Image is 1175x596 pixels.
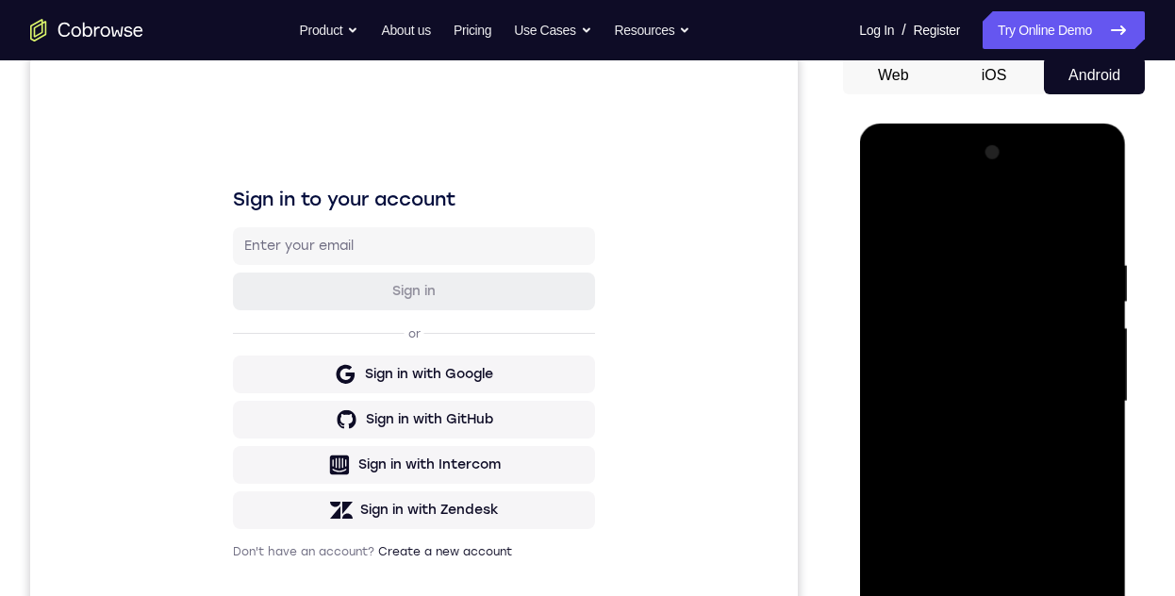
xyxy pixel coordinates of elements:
button: Sign in with GitHub [203,344,565,382]
a: Go to the home page [30,19,143,41]
a: Register [914,11,960,49]
button: Product [300,11,359,49]
button: Sign in [203,216,565,254]
div: Sign in with Intercom [328,399,471,418]
span: / [902,19,905,41]
button: Android [1044,57,1145,94]
button: Use Cases [514,11,591,49]
a: About us [381,11,430,49]
a: Create a new account [348,488,482,502]
div: Sign in with Zendesk [330,444,469,463]
a: Log In [859,11,894,49]
button: Sign in with Google [203,299,565,337]
p: or [374,270,394,285]
a: Try Online Demo [983,11,1145,49]
button: Resources [615,11,691,49]
button: Web [843,57,944,94]
div: Sign in with Google [335,308,463,327]
button: iOS [944,57,1045,94]
h1: Sign in to your account [203,129,565,156]
p: Don't have an account? [203,488,565,503]
button: Sign in with Intercom [203,389,565,427]
input: Enter your email [214,180,554,199]
div: Sign in with GitHub [336,354,463,372]
a: Pricing [454,11,491,49]
button: Sign in with Zendesk [203,435,565,472]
